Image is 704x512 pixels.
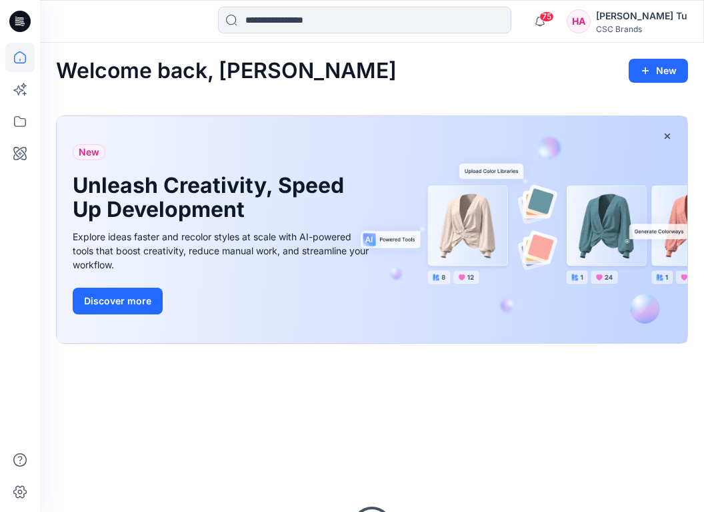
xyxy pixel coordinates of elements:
[596,8,687,24] div: [PERSON_NAME] Tu
[73,230,373,272] div: Explore ideas faster and recolor styles at scale with AI-powered tools that boost creativity, red...
[73,288,163,314] button: Discover more
[79,144,99,160] span: New
[539,11,554,22] span: 75
[56,59,397,83] h2: Welcome back, [PERSON_NAME]
[596,24,687,34] div: CSC Brands
[73,174,353,222] h1: Unleash Creativity, Speed Up Development
[629,59,688,83] button: New
[73,288,373,314] a: Discover more
[567,9,591,33] div: HA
